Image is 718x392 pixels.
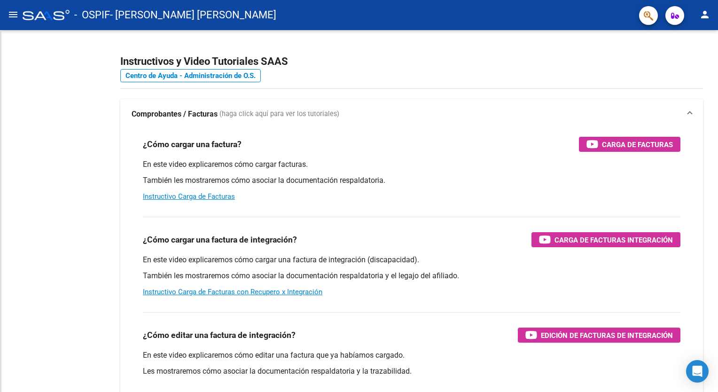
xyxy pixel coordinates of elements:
[143,271,680,281] p: También les mostraremos cómo asociar la documentación respaldatoria y el legajo del afiliado.
[143,255,680,265] p: En este video explicaremos cómo cargar una factura de integración (discapacidad).
[518,328,680,343] button: Edición de Facturas de integración
[554,234,673,246] span: Carga de Facturas Integración
[686,360,709,383] div: Open Intercom Messenger
[143,233,297,246] h3: ¿Cómo cargar una factura de integración?
[120,69,261,82] a: Centro de Ayuda - Administración de O.S.
[531,232,680,247] button: Carga de Facturas Integración
[579,137,680,152] button: Carga de Facturas
[143,350,680,361] p: En este video explicaremos cómo editar una factura que ya habíamos cargado.
[143,288,322,296] a: Instructivo Carga de Facturas con Recupero x Integración
[8,9,19,20] mat-icon: menu
[143,366,680,376] p: Les mostraremos cómo asociar la documentación respaldatoria y la trazabilidad.
[143,175,680,186] p: También les mostraremos cómo asociar la documentación respaldatoria.
[143,138,242,151] h3: ¿Cómo cargar una factura?
[110,5,276,25] span: - [PERSON_NAME] [PERSON_NAME]
[120,53,703,71] h2: Instructivos y Video Tutoriales SAAS
[602,139,673,150] span: Carga de Facturas
[541,329,673,341] span: Edición de Facturas de integración
[219,109,339,119] span: (haga click aquí para ver los tutoriales)
[699,9,710,20] mat-icon: person
[143,329,296,342] h3: ¿Cómo editar una factura de integración?
[143,159,680,170] p: En este video explicaremos cómo cargar facturas.
[120,99,703,129] mat-expansion-panel-header: Comprobantes / Facturas (haga click aquí para ver los tutoriales)
[74,5,110,25] span: - OSPIF
[132,109,218,119] strong: Comprobantes / Facturas
[143,192,235,201] a: Instructivo Carga de Facturas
